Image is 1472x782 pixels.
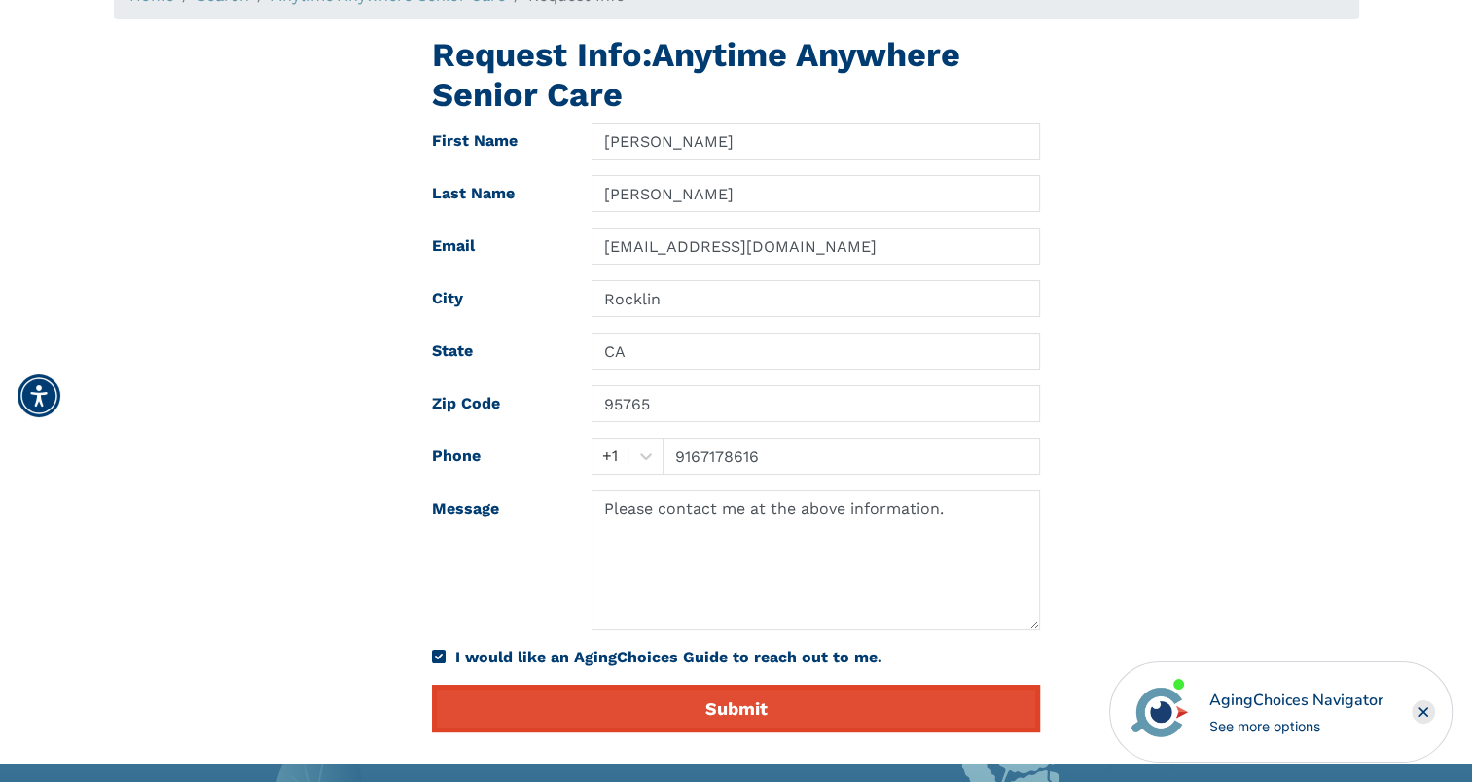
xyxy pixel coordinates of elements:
[18,374,60,417] div: Accessibility Menu
[417,385,577,422] label: Zip Code
[592,490,1040,630] textarea: Please contact me at the above information.
[432,646,1040,669] div: I would like an AgingChoices Guide to reach out to me.
[417,228,577,265] label: Email
[432,685,1040,732] button: Submit
[1209,689,1383,712] div: AgingChoices Navigator
[1209,716,1383,736] div: See more options
[1412,700,1435,724] div: Close
[417,438,577,475] label: Phone
[417,175,577,212] label: Last Name
[432,35,1040,115] h1: Request Info: Anytime Anywhere Senior Care
[417,123,577,160] label: First Name
[1127,679,1193,745] img: avatar
[455,646,1040,669] div: I would like an AgingChoices Guide to reach out to me.
[417,490,577,630] label: Message
[417,280,577,317] label: City
[417,333,577,370] label: State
